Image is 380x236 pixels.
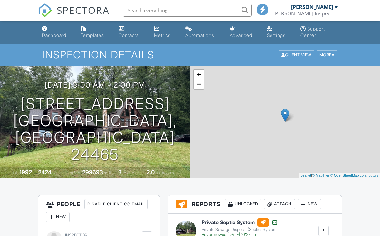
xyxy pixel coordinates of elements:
div: Metrics [154,32,171,38]
h3: People [38,195,160,226]
div: Dashboard [42,32,66,38]
a: SPECTORA [38,9,109,22]
a: Settings [264,23,293,41]
a: Client View [278,52,316,57]
div: New [298,199,321,209]
div: Attach [264,199,295,209]
a: Metrics [151,23,178,41]
div: Advanced [230,32,252,38]
a: Dashboard [39,23,73,41]
a: Contacts [116,23,146,41]
div: 2424 [38,169,52,176]
span: bedrooms [123,170,140,175]
span: Lot Size [68,170,81,175]
div: [PERSON_NAME] [291,4,333,10]
div: 1992 [19,169,32,176]
a: Templates [78,23,111,41]
h6: Private Septic System [202,218,278,227]
div: 2.0 [147,169,155,176]
div: Christopher Eavers Inspections & Consulting LLC [273,10,338,17]
a: © MapTiler [312,173,329,177]
div: Private Sewage Disposal (Septic) System [202,227,278,232]
input: Search everything... [123,4,252,17]
a: Leaflet [300,173,311,177]
div: Contacts [119,32,139,38]
div: 299693 [82,169,103,176]
a: Zoom in [194,70,204,79]
a: Automations (Basic) [183,23,222,41]
a: Support Center [298,23,341,41]
h1: [STREET_ADDRESS] [GEOGRAPHIC_DATA], [GEOGRAPHIC_DATA] 24465 [10,95,180,163]
a: © OpenStreetMap contributors [330,173,378,177]
img: The Best Home Inspection Software - Spectora [38,3,52,17]
span: bathrooms [156,170,174,175]
h3: Reports [168,195,342,214]
span: sq.ft. [104,170,112,175]
a: Zoom out [194,79,204,89]
span: sq. ft. [52,170,62,175]
div: Automations [185,32,214,38]
a: Advanced [227,23,260,41]
div: Templates [81,32,104,38]
div: Client View [279,51,314,59]
div: | [299,173,380,178]
h1: Inspection Details [42,49,338,60]
span: SPECTORA [57,3,109,17]
h3: [DATE] 9:00 am - 2:00 pm [45,81,145,89]
div: Disable Client CC Email [84,199,148,209]
div: Unlocked [225,199,261,209]
span: Built [11,170,18,175]
div: 3 [118,169,122,176]
div: Settings [267,32,286,38]
div: New [46,212,70,222]
div: More [317,51,337,59]
div: Support Center [300,26,325,38]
